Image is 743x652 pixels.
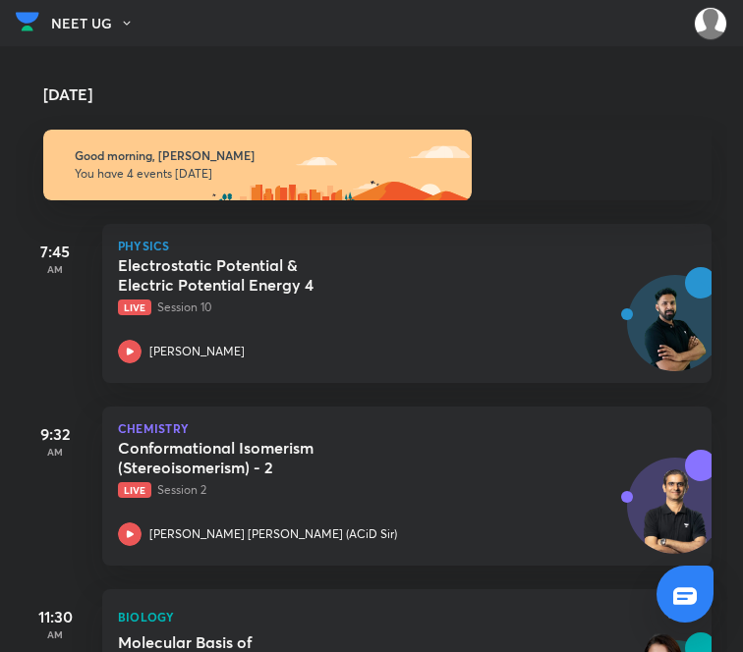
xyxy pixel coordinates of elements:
p: Biology [118,605,653,628]
p: You have 4 events [DATE] [75,166,680,182]
h5: 11:30 [16,605,94,628]
img: morning [43,130,472,200]
h5: 9:32 [16,422,94,446]
h4: [DATE] [43,86,731,102]
p: [PERSON_NAME] [PERSON_NAME] (ACiD Sir) [149,525,397,543]
p: [PERSON_NAME] [149,343,245,360]
img: Amisha Rani [694,7,727,40]
p: AM [16,628,94,640]
img: Avatar [628,468,722,563]
p: Session 10 [118,299,653,316]
img: Avatar [628,286,722,380]
p: Physics [118,240,696,251]
a: Company Logo [16,7,39,41]
p: Chemistry [118,422,696,434]
span: Live [118,299,151,315]
img: Company Logo [16,7,39,36]
span: Live [118,482,151,498]
p: AM [16,263,94,275]
p: AM [16,446,94,458]
button: NEET UG [51,9,145,38]
h5: Electrostatic Potential & Electric Potential Energy 4 [118,255,363,295]
p: Session 2 [118,481,653,499]
h5: Conformational Isomerism (Stereoisomerism) - 2 [118,438,363,477]
h5: 7:45 [16,240,94,263]
h6: Good morning, [PERSON_NAME] [75,148,680,163]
